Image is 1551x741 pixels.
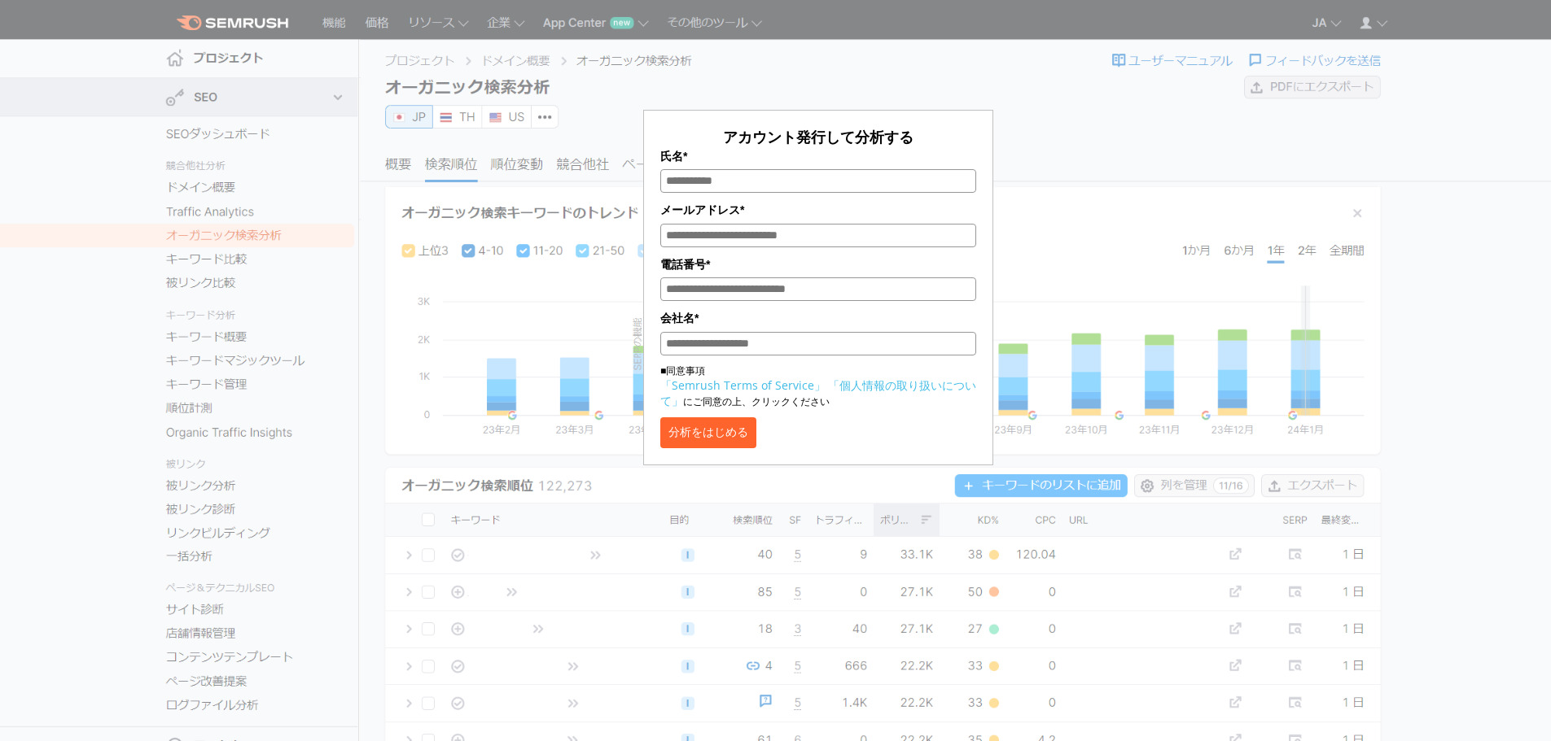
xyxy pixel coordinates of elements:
p: ■同意事項 にご同意の上、クリックください [660,364,976,409]
label: メールアドレス* [660,201,976,219]
span: アカウント発行して分析する [723,127,914,146]
button: 分析をはじめる [660,417,756,448]
a: 「Semrush Terms of Service」 [660,377,826,393]
label: 電話番号* [660,255,976,273]
a: 「個人情報の取り扱いについて」 [660,377,976,408]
